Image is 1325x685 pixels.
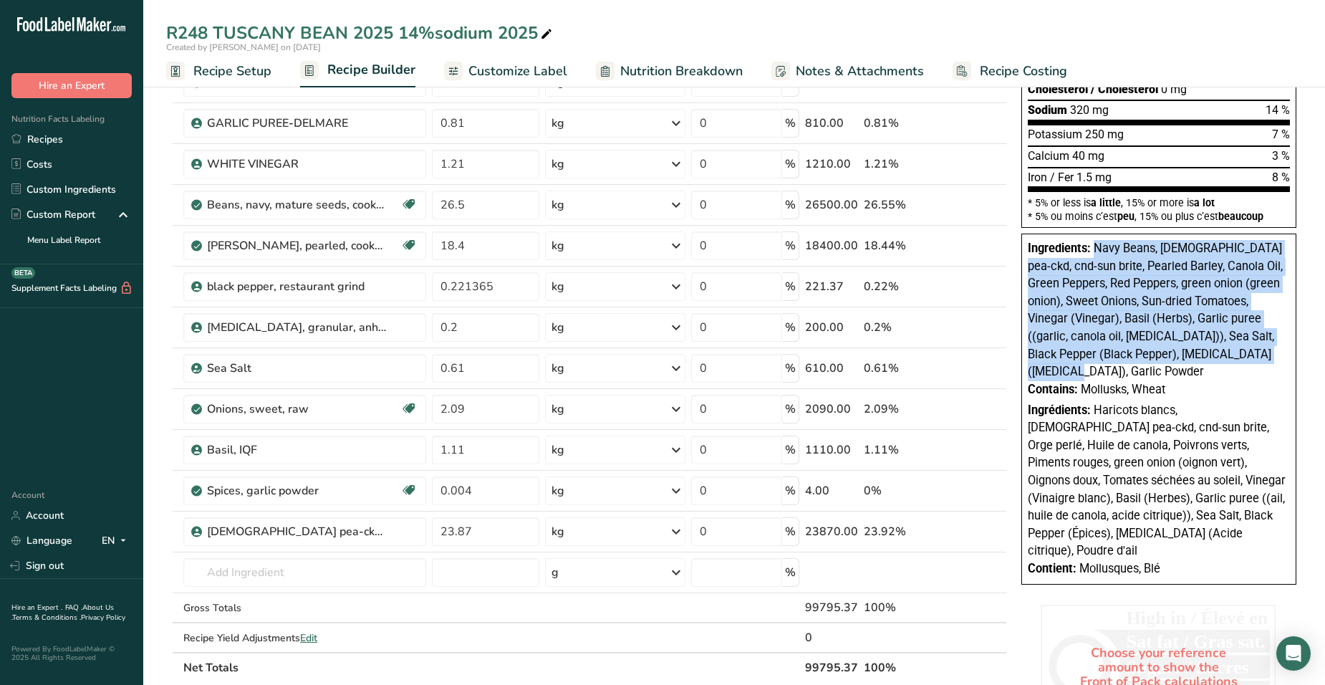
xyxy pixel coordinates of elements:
[796,62,924,81] span: Notes & Attachments
[771,55,924,87] a: Notes & Attachments
[551,564,559,581] div: g
[551,401,564,418] div: kg
[551,115,564,132] div: kg
[207,482,386,499] div: Spices, garlic powder
[805,482,858,499] div: 4.00
[1091,82,1158,96] span: / Cholestérol
[11,603,114,623] a: About Us .
[864,115,939,132] div: 0.81%
[551,237,564,254] div: kg
[1266,103,1290,117] span: 14 %
[207,115,386,132] div: GARLIC PUREE-DELMARE
[102,532,132,550] div: EN
[300,631,317,645] span: Edit
[1272,171,1290,184] span: 8 %
[81,613,125,623] a: Privacy Policy
[1028,403,1091,417] span: Ingrédients:
[1117,211,1134,222] span: peu
[805,441,858,459] div: 1110.00
[166,42,321,53] span: Created by [PERSON_NAME] on [DATE]
[207,441,386,459] div: Basil, IQF
[620,62,743,81] span: Nutrition Breakdown
[1218,211,1263,222] span: beaucoup
[183,558,426,587] input: Add Ingredient
[1070,103,1109,117] span: 320 mg
[207,155,386,173] div: WHITE VINEGAR
[864,196,939,214] div: 26.55%
[953,55,1067,87] a: Recipe Costing
[1079,562,1160,575] span: Mollusques, Blé
[1028,128,1082,141] span: Potassium
[207,401,386,418] div: Onions, sweet, raw
[805,599,858,616] div: 99795.37
[1028,241,1283,378] span: Navy Beans, [DEMOGRAPHIC_DATA] pea-ckd, cnd-sun brite, Pearled Barley, Canola Oil, Green Peppers,...
[551,278,564,295] div: kg
[1028,192,1290,221] section: * 5% or less is , 15% or more is
[551,196,564,214] div: kg
[864,441,939,459] div: 1.11%
[183,631,426,646] div: Recipe Yield Adjustments
[864,319,939,336] div: 0.2%
[1028,103,1067,117] span: Sodium
[805,155,858,173] div: 1210.00
[444,55,567,87] a: Customize Label
[11,73,132,98] button: Hire an Expert
[1161,82,1187,96] span: 0 mg
[468,62,567,81] span: Customize Label
[207,523,386,540] div: [DEMOGRAPHIC_DATA] pea-ckd, cnd-sun brite
[207,360,386,377] div: Sea Salt
[1081,383,1165,396] span: Mollusks, Wheat
[207,319,386,336] div: [MEDICAL_DATA], granular, anhydrous
[1028,403,1286,558] span: Haricots blancs, [DEMOGRAPHIC_DATA] pea-ckd, cnd-sun brite, Orge perlé, Huile de canola, Poivrons...
[11,645,132,662] div: Powered By FoodLabelMaker © 2025 All Rights Reserved
[207,196,386,214] div: Beans, navy, mature seeds, cooked, boiled, without salt
[1028,171,1047,184] span: Iron
[1076,171,1112,184] span: 1.5 mg
[805,115,858,132] div: 810.00
[864,523,939,540] div: 23.92%
[805,523,858,540] div: 23870.00
[551,155,564,173] div: kg
[11,528,72,553] a: Language
[551,319,564,336] div: kg
[1028,211,1290,221] div: * 5% ou moins c’est , 15% ou plus c’est
[1091,197,1121,209] span: a little
[1272,128,1290,141] span: 7 %
[12,613,81,623] a: Terms & Conditions .
[327,60,415,80] span: Recipe Builder
[1085,128,1124,141] span: 250 mg
[180,652,802,682] th: Net Totals
[1028,82,1088,96] span: Cholesterol
[805,319,858,336] div: 200.00
[166,20,555,46] div: R248 TUSCANY BEAN 2025 14%sodium 2025
[183,600,426,615] div: Gross Totals
[805,360,858,377] div: 610.00
[300,54,415,88] a: Recipe Builder
[864,482,939,499] div: 0%
[861,652,942,682] th: 100%
[864,155,939,173] div: 1.21%
[1028,383,1078,396] span: Contains:
[1028,562,1076,575] span: Contient:
[207,237,386,254] div: [PERSON_NAME], pearled, cooked
[11,267,35,279] div: BETA
[1072,149,1104,163] span: 40 mg
[805,196,858,214] div: 26500.00
[551,441,564,459] div: kg
[805,629,858,646] div: 0
[596,55,743,87] a: Nutrition Breakdown
[805,237,858,254] div: 18400.00
[65,603,82,613] a: FAQ .
[1276,636,1311,671] div: Open Intercom Messenger
[1272,149,1290,163] span: 3 %
[1028,241,1091,255] span: Ingredients:
[805,278,858,295] div: 221.37
[193,62,271,81] span: Recipe Setup
[802,652,861,682] th: 99795.37
[864,237,939,254] div: 18.44%
[551,523,564,540] div: kg
[1050,171,1074,184] span: / Fer
[805,401,858,418] div: 2090.00
[1194,197,1215,209] span: a lot
[980,62,1067,81] span: Recipe Costing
